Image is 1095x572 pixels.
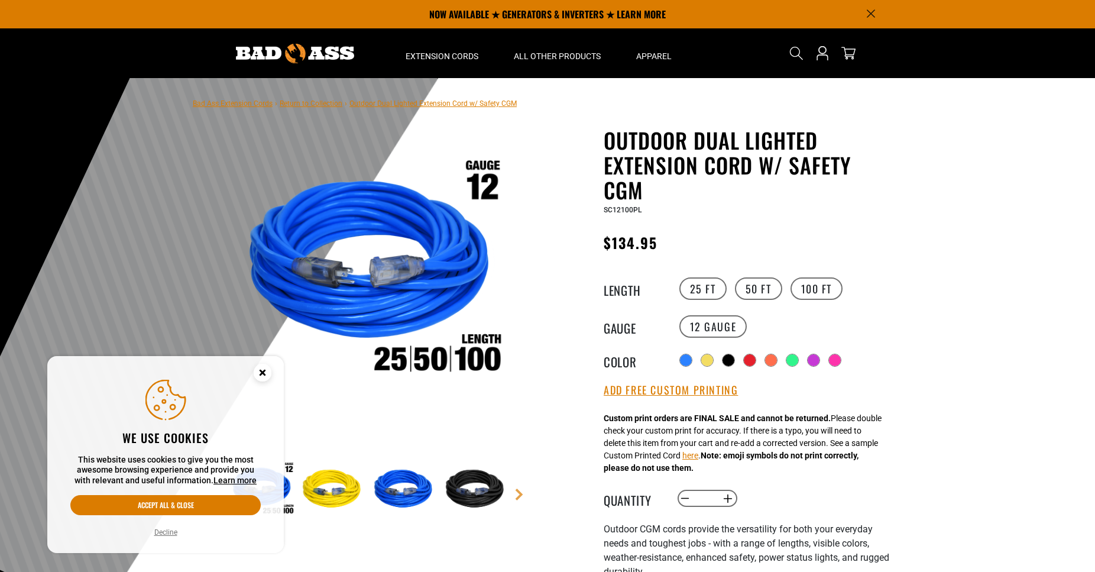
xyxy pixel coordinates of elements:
[679,315,747,338] label: 12 Gauge
[280,99,342,108] a: Return to Collection
[514,51,601,62] span: All Other Products
[193,96,517,110] nav: breadcrumbs
[604,491,663,506] label: Quantity
[791,277,843,300] label: 100 FT
[604,413,831,423] strong: Custom print orders are FINAL SALE and cannot be returned.
[636,51,672,62] span: Apparel
[682,450,698,462] button: here
[735,277,782,300] label: 50 FT
[299,455,368,524] img: Yellow
[236,44,354,63] img: Bad Ass Extension Cords
[70,455,261,486] p: This website uses cookies to give you the most awesome browsing experience and provide you with r...
[496,28,618,78] summary: All Other Products
[213,476,257,485] a: Learn more
[604,412,882,474] div: Please double check your custom print for accuracy. If there is a typo, you will need to delete t...
[371,455,439,524] img: Blue
[604,206,642,214] span: SC12100PL
[787,44,806,63] summary: Search
[604,281,663,296] legend: Length
[604,384,738,397] button: Add Free Custom Printing
[70,430,261,445] h2: We use cookies
[604,319,663,334] legend: Gauge
[275,99,277,108] span: ›
[604,353,663,368] legend: Color
[618,28,689,78] summary: Apparel
[604,451,858,473] strong: Note: emoji symbols do not print correctly, please do not use them.
[442,455,511,524] img: Black
[388,28,496,78] summary: Extension Cords
[345,99,347,108] span: ›
[513,489,525,500] a: Next
[193,99,273,108] a: Bad Ass Extension Cords
[70,495,261,515] button: Accept all & close
[349,99,517,108] span: Outdoor Dual Lighted Extension Cord w/ Safety CGM
[47,356,284,554] aside: Cookie Consent
[604,128,893,202] h1: Outdoor Dual Lighted Extension Cord w/ Safety CGM
[679,277,727,300] label: 25 FT
[151,526,181,538] button: Decline
[604,232,658,253] span: $134.95
[406,51,478,62] span: Extension Cords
